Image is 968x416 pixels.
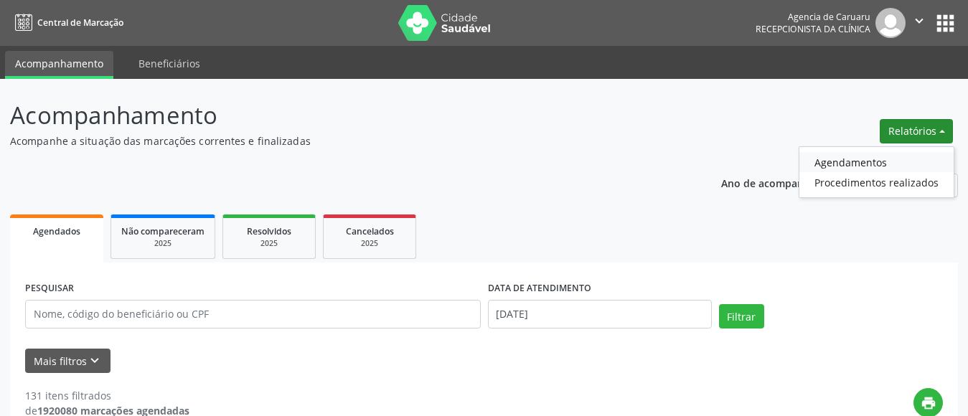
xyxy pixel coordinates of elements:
[128,51,210,76] a: Beneficiários
[5,51,113,79] a: Acompanhamento
[488,300,712,328] input: Selecione um intervalo
[25,349,111,374] button: Mais filtroskeyboard_arrow_down
[87,353,103,369] i: keyboard_arrow_down
[10,133,674,148] p: Acompanhe a situação das marcações correntes e finalizadas
[346,225,394,237] span: Cancelados
[121,225,205,237] span: Não compareceram
[25,388,189,403] div: 131 itens filtrados
[756,11,870,23] div: Agencia de Caruaru
[906,8,933,38] button: 
[334,238,405,249] div: 2025
[799,146,954,198] ul: Relatórios
[247,225,291,237] span: Resolvidos
[756,23,870,35] span: Recepcionista da clínica
[121,238,205,249] div: 2025
[25,300,481,328] input: Nome, código do beneficiário ou CPF
[33,225,80,237] span: Agendados
[721,174,848,192] p: Ano de acompanhamento
[10,11,123,34] a: Central de Marcação
[880,119,953,143] button: Relatórios
[488,278,591,300] label: DATA DE ATENDIMENTO
[875,8,906,38] img: img
[25,278,74,300] label: PESQUISAR
[799,172,954,192] a: Procedimentos realizados
[799,152,954,172] a: Agendamentos
[233,238,305,249] div: 2025
[921,395,936,411] i: print
[10,98,674,133] p: Acompanhamento
[37,16,123,29] span: Central de Marcação
[911,13,927,29] i: 
[719,304,764,328] button: Filtrar
[933,11,958,36] button: apps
